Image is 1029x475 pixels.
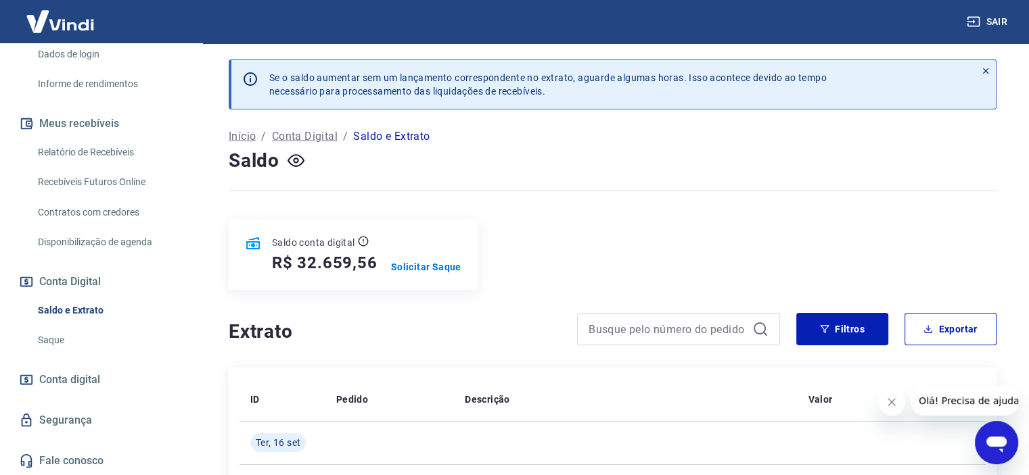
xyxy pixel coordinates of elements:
[229,128,256,145] a: Início
[16,109,186,139] button: Meus recebíveis
[32,41,186,68] a: Dados de login
[343,128,348,145] p: /
[229,318,561,345] h4: Extrato
[964,9,1013,34] button: Sair
[32,326,186,354] a: Saque
[269,71,827,98] p: Se o saldo aumentar sem um lançamento correspondente no extrato, aguarde algumas horas. Isso acon...
[272,252,378,274] h5: R$ 32.659,56
[336,393,368,406] p: Pedido
[39,370,100,389] span: Conta digital
[261,128,266,145] p: /
[256,436,300,449] span: Ter, 16 set
[465,393,510,406] p: Descrição
[16,267,186,297] button: Conta Digital
[8,9,114,20] span: Olá! Precisa de ajuda?
[229,147,279,174] h4: Saldo
[589,319,747,339] input: Busque pelo número do pedido
[272,128,338,145] a: Conta Digital
[796,313,888,345] button: Filtros
[905,313,997,345] button: Exportar
[975,421,1018,464] iframe: Botão para abrir a janela de mensagens
[32,70,186,98] a: Informe de rendimentos
[911,386,1018,416] iframe: Mensagem da empresa
[32,228,186,256] a: Disponibilização de agenda
[272,236,355,249] p: Saldo conta digital
[16,365,186,395] a: Conta digital
[250,393,260,406] p: ID
[32,199,186,226] a: Contratos com credores
[391,260,461,274] a: Solicitar Saque
[878,389,905,416] iframe: Fechar mensagem
[353,128,430,145] p: Saldo e Extrato
[32,297,186,324] a: Saldo e Extrato
[32,168,186,196] a: Recebíveis Futuros Online
[32,139,186,166] a: Relatório de Recebíveis
[16,405,186,435] a: Segurança
[16,1,104,42] img: Vindi
[808,393,833,406] p: Valor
